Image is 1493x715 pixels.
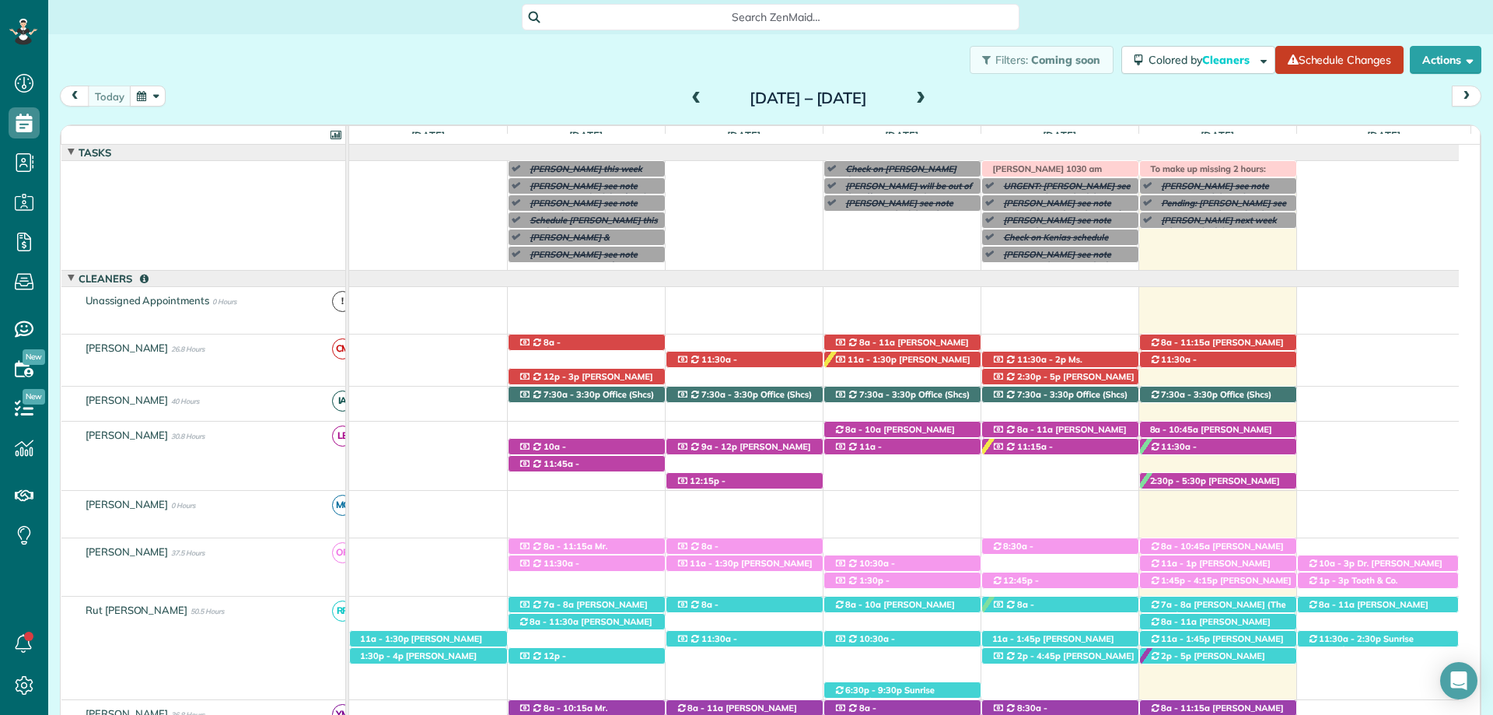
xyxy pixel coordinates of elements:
[666,631,823,647] div: [STREET_ADDRESS]
[701,441,738,452] span: 9a - 12p
[982,538,1138,555] div: [STREET_ADDRESS][PERSON_NAME]
[834,337,969,359] span: [PERSON_NAME] ([PHONE_NUMBER])
[712,89,906,107] h2: [DATE] – [DATE]
[676,644,760,666] span: [PERSON_NAME] ([PHONE_NUMBER])
[701,389,759,400] span: 7:30a - 3:30p
[991,389,1128,411] span: Office (Shcs) ([PHONE_NUMBER])
[1143,163,1289,197] span: To make up missing 2 hours: [DATE] 4:30 PM – 5:30 PM ([DATE] 4 pm to 5 pm)
[666,439,823,455] div: [STREET_ADDRESS]
[1140,352,1296,368] div: [STREET_ADDRESS][PERSON_NAME]
[834,633,896,655] span: 10:30a - 1:15p
[1160,337,1211,348] span: 8a - 11:15a
[847,354,897,365] span: 11a - 1:30p
[1307,633,1447,655] span: Sunrise Dermatology ([PHONE_NUMBER])
[1160,389,1219,400] span: 7:30a - 3:30p
[838,163,956,185] span: Check on [PERSON_NAME] dates again
[359,633,410,644] span: 11a - 1:30p
[724,129,764,142] span: [DATE]
[1154,215,1292,304] span: [PERSON_NAME] next week (Please schedule [PERSON_NAME] for [DATE] or [DATE]. Marking this as urge...
[687,703,724,713] span: 8a - 11a
[834,354,970,376] span: [PERSON_NAME] ([PHONE_NUMBER])
[82,294,212,307] span: Unassigned Appointments
[518,558,580,580] span: 11:30a - 2p
[991,650,1135,672] span: [PERSON_NAME] ([PHONE_NUMBER])
[824,631,981,647] div: [STREET_ADDRESS]
[1140,387,1296,403] div: 11940 [US_STATE] 181 - Fairhope, AL, 36532
[858,337,896,348] span: 8a - 11a
[1149,53,1255,67] span: Colored by
[982,369,1138,385] div: [STREET_ADDRESS]
[834,452,931,474] span: [PERSON_NAME] ([PHONE_NUMBER])
[824,387,981,403] div: 11940 [US_STATE] 181 - Fairhope, AL, 36532
[1298,556,1459,572] div: [STREET_ADDRESS][PERSON_NAME]
[1275,46,1404,74] a: Schedule Changes
[88,86,131,107] button: today
[359,650,477,672] span: [PERSON_NAME] ([PHONE_NUMBER])
[666,538,823,555] div: [STREET_ADDRESS]
[543,541,593,552] span: 8a - 11:15a
[882,129,921,142] span: [DATE]
[838,198,972,242] span: [PERSON_NAME] see note (wants to schedule a cleaning for next available appointment, prefers afte...
[191,607,224,615] span: 50.5 Hours
[518,337,561,359] span: 8a - 11:30a
[1160,575,1219,586] span: 1:45p - 4:15p
[543,703,593,713] span: 8a - 10:15a
[23,389,45,405] span: New
[523,163,643,174] span: [PERSON_NAME] this week
[509,556,665,572] div: [STREET_ADDRESS]
[1149,633,1284,655] span: [PERSON_NAME] ([PHONE_NUMBER])
[1149,475,1208,486] span: 2:30p - 5:30p
[1198,129,1237,142] span: [DATE]
[350,631,507,647] div: [STREET_ADDRESS]
[991,354,1082,387] span: Ms. [PERSON_NAME] ([PHONE_NUMBER])
[991,633,1042,644] span: 11a - 1:45p
[834,599,955,621] span: [PERSON_NAME] ([PHONE_NUMBER])
[518,452,621,474] span: [PERSON_NAME] ([PHONE_NUMBER])
[1202,53,1252,67] span: Cleaners
[824,335,981,351] div: [STREET_ADDRESS]
[982,387,1138,403] div: 11940 [US_STATE] 181 - Fairhope, AL, 36532
[676,389,813,411] span: Office (Shcs) ([PHONE_NUMBER])
[996,215,1129,282] span: [PERSON_NAME] see note (Wants her appointments moved to mornings or earlier in the day so the cle...
[982,352,1138,368] div: [STREET_ADDRESS][PERSON_NAME]
[991,633,1114,655] span: [PERSON_NAME] ([PHONE_NUMBER])
[982,439,1138,455] div: [STREET_ADDRESS]
[1140,597,1296,613] div: [STREET_ADDRESS]
[824,439,981,455] div: [STREET_ADDRESS]
[518,616,652,638] span: [PERSON_NAME] ([PHONE_NUMBER])
[332,426,353,447] span: LE
[350,648,507,664] div: [STREET_ADDRESS]
[509,439,665,455] div: [STREET_ADDRESS]
[1160,599,1192,610] span: 7a - 8a
[834,424,955,446] span: [PERSON_NAME] ([PHONE_NUMBER])
[82,545,172,558] span: [PERSON_NAME]
[1016,354,1067,365] span: 11:30a - 2p
[666,387,823,403] div: 11940 [US_STATE] 181 - Fairhope, AL, 36532
[996,181,1135,303] span: URGENT: [PERSON_NAME] see note (Needs to schedule a cleaning for [DATE] with [PERSON_NAME], has l...
[1140,556,1296,572] div: [STREET_ADDRESS]
[1140,422,1296,438] div: [STREET_ADDRESS]
[991,371,1135,393] span: [PERSON_NAME] ([PHONE_NUMBER])
[824,556,981,572] div: [STREET_ADDRESS]
[1040,129,1079,142] span: [DATE]
[82,604,191,616] span: Rut [PERSON_NAME]
[996,198,1128,231] span: [PERSON_NAME] see note (Schedule condo B cleaning for [DATE])
[824,682,981,699] div: [STREET_ADDRESS][PERSON_NAME]
[1307,599,1428,621] span: [PERSON_NAME] ([PHONE_NUMBER])
[991,599,1035,621] span: 8a - 10:30a
[676,552,778,573] span: [PERSON_NAME] ([PHONE_NUMBER])
[844,424,882,435] span: 8a - 10a
[518,441,567,463] span: 10a - 12:30p
[332,542,353,563] span: OP
[666,556,823,572] div: [STREET_ADDRESS]
[332,601,353,622] span: RP
[1149,616,1271,638] span: [PERSON_NAME] ([PHONE_NUMBER])
[509,369,665,385] div: [STREET_ADDRESS]
[1318,633,1381,644] span: 11:30a - 2:30p
[566,129,606,142] span: [DATE]
[982,422,1138,438] div: [STREET_ADDRESS]
[666,597,823,613] div: [STREET_ADDRESS]
[1298,573,1459,589] div: [STREET_ADDRESS]
[1140,631,1296,647] div: [STREET_ADDRESS][PERSON_NAME]
[1016,371,1061,382] span: 2:30p - 5p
